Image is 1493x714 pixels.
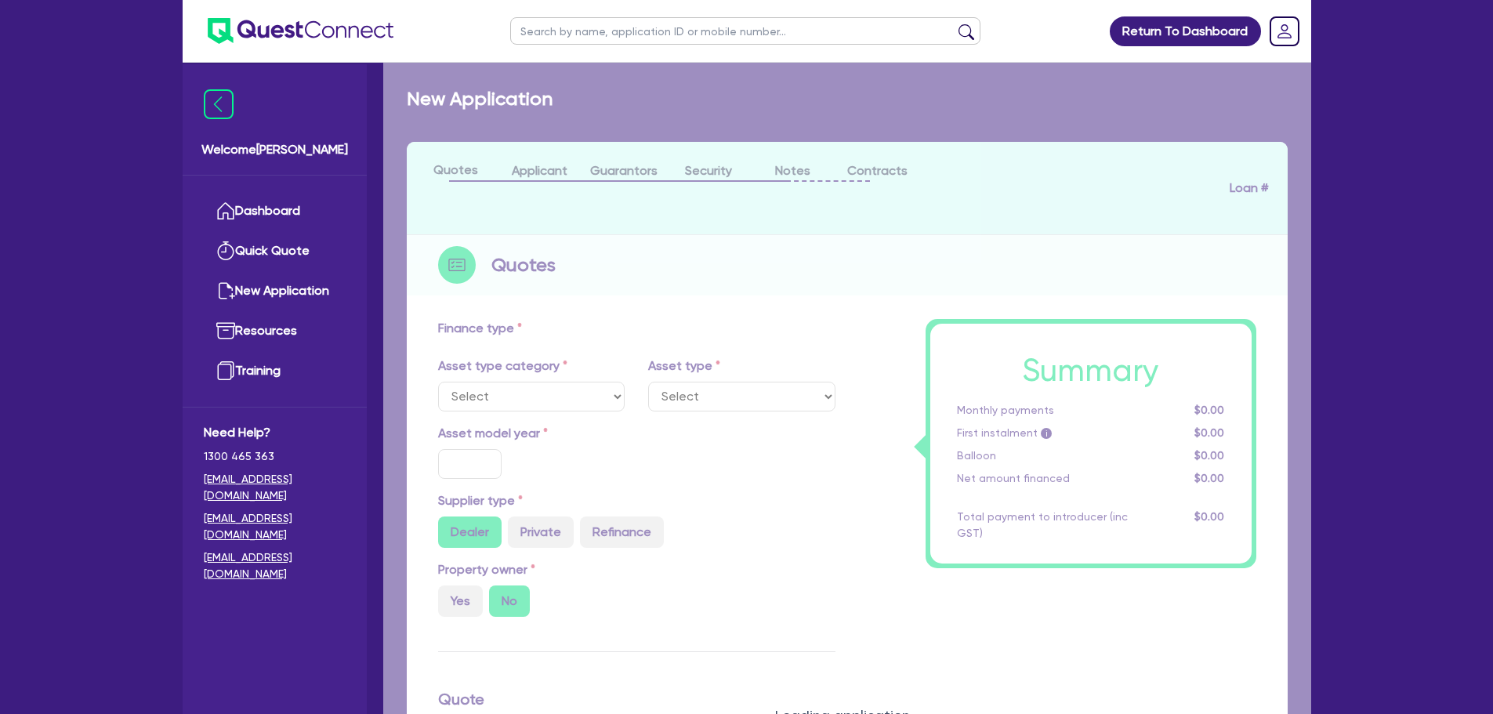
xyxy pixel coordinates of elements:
[216,361,235,380] img: training
[204,231,346,271] a: Quick Quote
[201,140,348,159] span: Welcome [PERSON_NAME]
[204,549,346,582] a: [EMAIL_ADDRESS][DOMAIN_NAME]
[216,321,235,340] img: resources
[510,17,980,45] input: Search by name, application ID or mobile number...
[204,311,346,351] a: Resources
[204,191,346,231] a: Dashboard
[204,271,346,311] a: New Application
[216,241,235,260] img: quick-quote
[216,281,235,300] img: new-application
[204,423,346,442] span: Need Help?
[204,89,234,119] img: icon-menu-close
[1264,11,1305,52] a: Dropdown toggle
[204,351,346,391] a: Training
[208,18,393,44] img: quest-connect-logo-blue
[204,510,346,543] a: [EMAIL_ADDRESS][DOMAIN_NAME]
[204,471,346,504] a: [EMAIL_ADDRESS][DOMAIN_NAME]
[1110,16,1261,46] a: Return To Dashboard
[204,448,346,465] span: 1300 465 363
